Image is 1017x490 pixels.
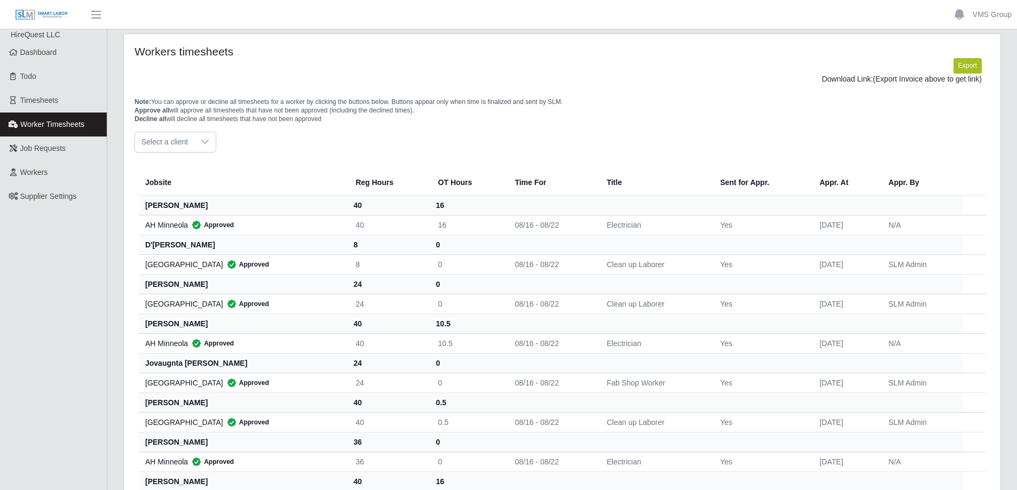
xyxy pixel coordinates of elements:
span: Approved [223,299,269,309]
td: [DATE] [811,412,880,432]
span: Job Requests [20,144,66,152]
span: HireQuest LLC [11,30,60,39]
h4: Workers timesheets [135,45,482,58]
td: Yes [712,215,811,235]
td: [DATE] [811,452,880,471]
td: Yes [712,412,811,432]
th: 0 [430,274,507,294]
span: Approved [188,220,234,230]
th: Time For [506,170,598,196]
td: 0 [430,254,507,274]
td: 40 [347,412,429,432]
th: 0.5 [430,392,507,412]
span: Timesheets [20,96,59,105]
span: Worker Timesheets [20,120,84,128]
th: jovaugnta [PERSON_NAME] [139,353,347,373]
td: 0 [430,373,507,392]
th: 8 [347,235,429,254]
td: Clean up Laborer [598,294,711,314]
span: Approved [223,377,269,388]
td: 08/16 - 08/22 [506,333,598,353]
button: Export [953,58,982,73]
td: SLM Admin [880,254,963,274]
td: 10.5 [430,333,507,353]
td: [DATE] [811,215,880,235]
span: Note: [135,98,151,106]
div: AH Minneola [145,220,338,230]
span: Decline all [135,115,166,123]
th: [PERSON_NAME] [139,432,347,452]
p: You can approve or decline all timesheets for a worker by clicking the buttons below. Buttons app... [135,98,990,123]
td: 8 [347,254,429,274]
th: 36 [347,432,429,452]
td: Yes [712,452,811,471]
td: 08/16 - 08/22 [506,412,598,432]
span: Dashboard [20,48,57,57]
div: Download Link: [143,74,982,85]
td: Clean up Laborer [598,254,711,274]
td: 08/16 - 08/22 [506,254,598,274]
th: 10.5 [430,314,507,333]
div: [GEOGRAPHIC_DATA] [145,417,338,428]
td: Fab Shop Worker [598,373,711,392]
th: Sent for Appr. [712,170,811,196]
th: 0 [430,235,507,254]
a: VMS Group [973,9,1012,20]
span: Approve all [135,107,169,114]
th: 0 [430,432,507,452]
span: Supplier Settings [20,192,77,200]
td: 0 [430,294,507,314]
th: [PERSON_NAME] [139,392,347,412]
th: Reg Hours [347,170,429,196]
td: [DATE] [811,254,880,274]
div: [GEOGRAPHIC_DATA] [145,259,338,270]
td: Yes [712,373,811,392]
th: Appr. By [880,170,963,196]
th: [PERSON_NAME] [139,314,347,333]
span: Approved [188,338,234,349]
th: 40 [347,195,429,215]
td: N/A [880,452,963,471]
td: Electrician [598,215,711,235]
td: 08/16 - 08/22 [506,215,598,235]
div: [GEOGRAPHIC_DATA] [145,377,338,388]
td: 24 [347,294,429,314]
td: 36 [347,452,429,471]
span: Workers [20,168,48,176]
td: 16 [430,215,507,235]
td: 08/16 - 08/22 [506,294,598,314]
th: 24 [347,274,429,294]
td: [DATE] [811,333,880,353]
th: [PERSON_NAME] [139,195,347,215]
td: Yes [712,294,811,314]
th: d'[PERSON_NAME] [139,235,347,254]
td: Electrician [598,333,711,353]
th: [PERSON_NAME] [139,274,347,294]
th: Title [598,170,711,196]
span: Approved [223,259,269,270]
td: Clean up Laborer [598,412,711,432]
th: 40 [347,392,429,412]
span: (Export Invoice above to get link) [873,75,982,83]
th: 24 [347,353,429,373]
div: AH Minneola [145,338,338,349]
td: [DATE] [811,294,880,314]
td: [DATE] [811,373,880,392]
td: SLM Admin [880,412,963,432]
th: 16 [430,195,507,215]
td: 0 [430,452,507,471]
div: AH Minneola [145,456,338,467]
th: Jobsite [139,170,347,196]
span: Todo [20,72,36,81]
td: 40 [347,333,429,353]
div: [GEOGRAPHIC_DATA] [145,299,338,309]
th: 40 [347,314,429,333]
th: 0 [430,353,507,373]
td: 40 [347,215,429,235]
td: N/A [880,333,963,353]
td: 08/16 - 08/22 [506,452,598,471]
td: 08/16 - 08/22 [506,373,598,392]
td: 24 [347,373,429,392]
span: Approved [188,456,234,467]
span: Select a client [135,132,194,152]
